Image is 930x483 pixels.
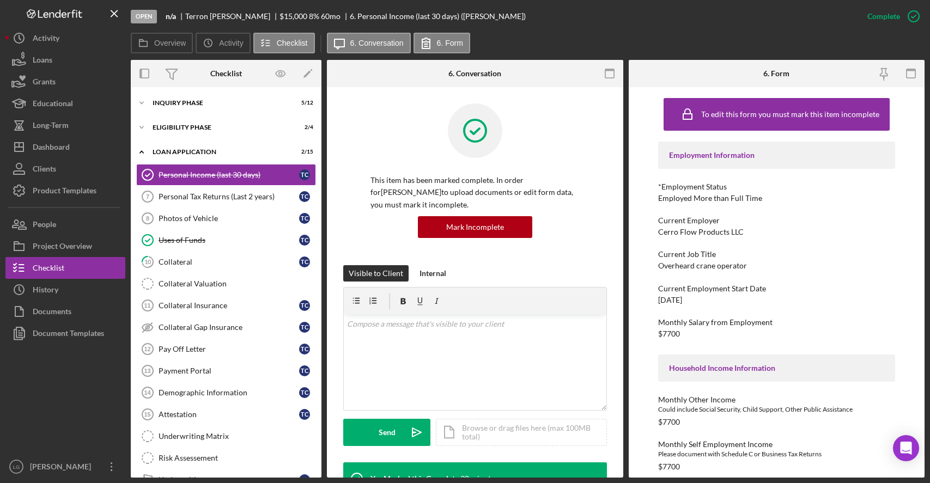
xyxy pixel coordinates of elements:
[136,295,316,316] a: 11Collateral InsuranceTC
[136,382,316,403] a: 14Demographic InformationTC
[658,284,895,293] div: Current Employment Start Date
[159,388,299,397] div: Demographic Information
[299,256,310,267] div: T C
[299,213,310,224] div: T C
[294,149,313,155] div: 2 / 15
[5,180,125,201] button: Product Templates
[33,71,56,95] div: Grants
[136,164,316,186] a: Personal Income (last 30 days)TC
[159,366,299,375] div: Payment Portal
[27,456,98,480] div: [PERSON_NAME]
[658,194,762,203] div: Employed More than Full Time
[33,27,59,52] div: Activity
[299,387,310,398] div: T C
[159,170,299,179] div: Personal Income (last 30 days)
[136,360,316,382] a: 13Payment PortalTC
[658,440,895,449] div: Monthly Self Employment Income
[210,69,242,78] div: Checklist
[153,124,286,131] div: Eligibility Phase
[5,114,125,136] button: Long-Term
[763,69,789,78] div: 6. Form
[144,389,151,396] tspan: 14
[5,322,125,344] button: Document Templates
[658,250,895,259] div: Current Job Title
[5,71,125,93] button: Grants
[299,191,310,202] div: T C
[144,346,150,352] tspan: 12
[460,474,512,483] time: 2025-09-29 21:10
[144,258,151,265] tspan: 10
[658,296,682,304] div: [DATE]
[33,279,58,303] div: History
[196,33,250,53] button: Activity
[136,403,316,425] a: 15AttestationTC
[343,265,409,282] button: Visible to Client
[136,251,316,273] a: 10CollateralTC
[867,5,900,27] div: Complete
[658,395,895,404] div: Monthly Other Income
[279,11,307,21] span: $15,000
[379,419,396,446] div: Send
[33,213,56,238] div: People
[33,93,73,117] div: Educational
[658,462,680,471] div: $7700
[414,33,470,53] button: 6. Form
[856,5,925,27] button: Complete
[154,39,186,47] label: Overview
[144,411,150,418] tspan: 15
[370,474,459,483] div: You Marked this Complete
[33,49,52,74] div: Loans
[658,216,895,225] div: Current Employer
[166,12,176,21] b: n/a
[146,193,149,200] tspan: 7
[136,316,316,338] a: Collateral Gap InsuranceTC
[414,265,452,282] button: Internal
[159,345,299,353] div: Pay Off Letter
[299,235,310,246] div: T C
[5,93,125,114] button: Educational
[136,229,316,251] a: Uses of FundsTC
[418,216,532,238] button: Mark Incomplete
[5,49,125,71] button: Loans
[33,235,92,260] div: Project Overview
[159,236,299,244] div: Uses of Funds
[299,409,310,420] div: T C
[136,447,316,469] a: Risk Assessement
[5,27,125,49] button: Activity
[159,323,299,332] div: Collateral Gap Insurance
[33,301,71,325] div: Documents
[669,151,884,160] div: Employment Information
[33,158,56,182] div: Clients
[5,257,125,279] button: Checklist
[144,302,150,309] tspan: 11
[5,279,125,301] a: History
[5,136,125,158] button: Dashboard
[153,100,286,106] div: Inquiry Phase
[5,213,125,235] button: People
[153,149,286,155] div: Loan Application
[5,456,125,478] button: LG[PERSON_NAME]
[349,265,403,282] div: Visible to Client
[5,235,125,257] button: Project Overview
[5,158,125,180] a: Clients
[253,33,315,53] button: Checklist
[33,322,104,347] div: Document Templates
[159,454,315,462] div: Risk Assessement
[350,12,526,21] div: 6. Personal Income (last 30 days) ([PERSON_NAME])
[5,301,125,322] a: Documents
[146,215,149,222] tspan: 8
[131,33,193,53] button: Overview
[669,364,884,372] div: Household Income Information
[33,180,96,204] div: Product Templates
[136,186,316,207] a: 7Personal Tax Returns (Last 2 years)TC
[448,69,501,78] div: 6. Conversation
